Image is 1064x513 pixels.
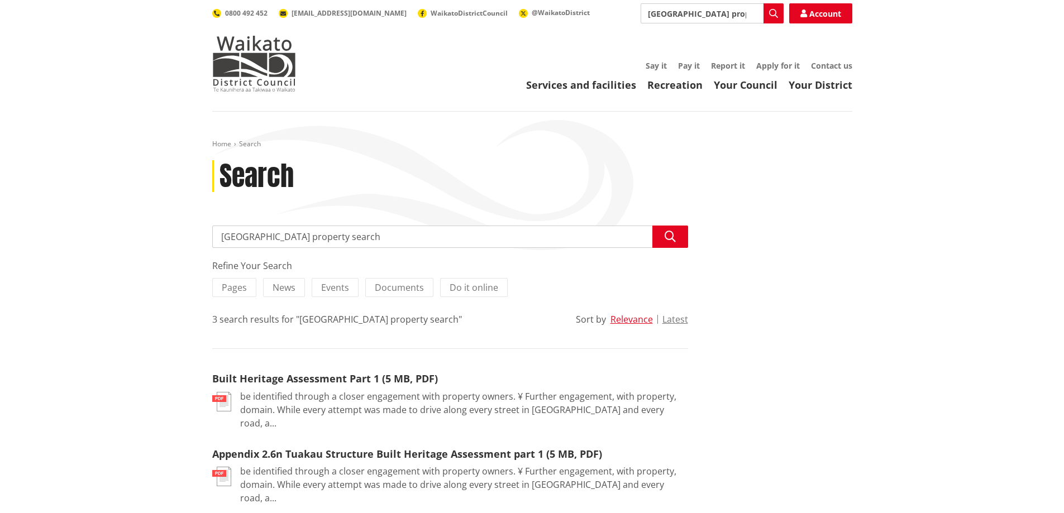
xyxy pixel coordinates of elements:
[220,160,294,193] h1: Search
[756,60,800,71] a: Apply for it
[662,314,688,324] button: Latest
[789,3,852,23] a: Account
[519,8,590,17] a: @WaikatoDistrict
[239,139,261,148] span: Search
[240,390,688,430] p: be identified through a closer engagement with property owners. ¥ Further engagement, with proper...
[321,281,349,294] span: Events
[714,78,777,92] a: Your Council
[212,372,438,385] a: Built Heritage Assessment Part 1 (5 MB, PDF)
[532,8,590,17] span: @WaikatoDistrict
[212,392,231,411] img: document-pdf.svg
[375,281,424,294] span: Documents
[646,60,667,71] a: Say it
[678,60,700,71] a: Pay it
[431,8,508,18] span: WaikatoDistrictCouncil
[641,3,784,23] input: Search input
[526,78,636,92] a: Services and facilities
[418,8,508,18] a: WaikatoDistrictCouncil
[789,78,852,92] a: Your District
[212,8,268,18] a: 0800 492 452
[711,60,745,71] a: Report it
[212,226,688,248] input: Search input
[225,8,268,18] span: 0800 492 452
[279,8,407,18] a: [EMAIL_ADDRESS][DOMAIN_NAME]
[240,464,688,505] p: be identified through a closer engagement with property owners. ¥ Further engagement, with proper...
[292,8,407,18] span: [EMAIL_ADDRESS][DOMAIN_NAME]
[222,281,247,294] span: Pages
[212,259,688,272] div: Refine Your Search
[212,313,462,326] div: 3 search results for "[GEOGRAPHIC_DATA] property search"
[212,447,602,461] a: Appendix 2.6n Tuakau Structure Built Heritage Assessment part 1 (5 MB, PDF)
[212,36,296,92] img: Waikato District Council - Te Kaunihera aa Takiwaa o Waikato
[273,281,295,294] span: News
[212,467,231,486] img: document-pdf.svg
[647,78,703,92] a: Recreation
[212,140,852,149] nav: breadcrumb
[811,60,852,71] a: Contact us
[450,281,498,294] span: Do it online
[212,139,231,148] a: Home
[610,314,653,324] button: Relevance
[576,313,606,326] div: Sort by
